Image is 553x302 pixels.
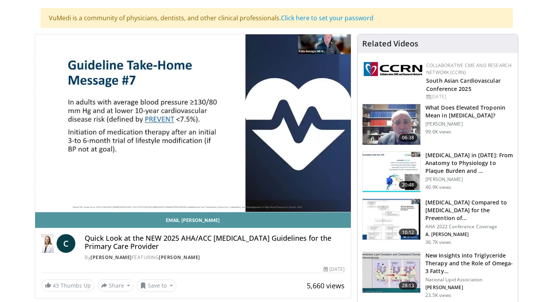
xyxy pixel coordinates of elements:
button: Share [98,279,134,292]
h3: [MEDICAL_DATA] Compared to [MEDICAL_DATA] for the Prevention of… [425,199,513,222]
p: [PERSON_NAME] [425,284,513,291]
a: Email [PERSON_NAME] [35,212,351,228]
a: Click here to set your password [281,14,373,22]
img: 45ea033d-f728-4586-a1ce-38957b05c09e.150x105_q85_crop-smart_upscale.jpg [363,252,420,293]
p: A. [PERSON_NAME] [425,231,513,238]
h4: Related Videos [362,39,418,48]
div: By FEATURING [85,254,345,261]
a: C [57,234,75,253]
span: 5,660 views [307,281,345,290]
img: Dr. Catherine P. Benziger [41,234,54,253]
img: 98daf78a-1d22-4ebe-927e-10afe95ffd94.150x105_q85_crop-smart_upscale.jpg [363,104,420,145]
div: [DATE] [426,93,512,100]
p: [PERSON_NAME] [425,121,513,127]
img: 7c0f9b53-1609-4588-8498-7cac8464d722.150x105_q85_crop-smart_upscale.jpg [363,199,420,240]
p: 23.5K views [425,292,451,298]
p: National Lipid Association [425,277,513,283]
a: 28:13 New Insights into Triglyceride Therapy and the Role of Omega-3 Fatty… National Lipid Associ... [362,252,513,298]
a: South Asian Cardiovascular Conference 2025 [426,77,501,92]
div: [DATE] [324,266,345,273]
img: 823da73b-7a00-425d-bb7f-45c8b03b10c3.150x105_q85_crop-smart_upscale.jpg [363,152,420,192]
a: 06:38 What Does Elevated Troponin Mean in [MEDICAL_DATA]? [PERSON_NAME] 99.0K views [362,104,513,145]
p: 36.7K views [425,239,451,245]
a: 20:48 [MEDICAL_DATA] in [DATE]: From Anatomy to Physiology to Plaque Burden and … [PERSON_NAME] 4... [362,151,513,193]
p: 40.9K views [425,184,451,190]
span: 10:12 [399,229,418,236]
a: 10:12 [MEDICAL_DATA] Compared to [MEDICAL_DATA] for the Prevention of… AHA 2022 Conference Covera... [362,199,513,245]
h3: [MEDICAL_DATA] in [DATE]: From Anatomy to Physiology to Plaque Burden and … [425,151,513,175]
img: a04ee3ba-8487-4636-b0fb-5e8d268f3737.png.150x105_q85_autocrop_double_scale_upscale_version-0.2.png [364,62,422,76]
span: 06:38 [399,134,418,142]
span: 43 [53,282,59,289]
a: [PERSON_NAME] [159,254,200,261]
a: Collaborative CME and Research Network (CCRN) [426,62,512,76]
span: 20:48 [399,181,418,189]
span: 28:13 [399,282,418,290]
div: VuMedi is a community of physicians, dentists, and other clinical professionals. [41,8,513,28]
p: [PERSON_NAME] [425,176,513,183]
h3: New Insights into Triglyceride Therapy and the Role of Omega-3 Fatty… [425,252,513,275]
video-js: Video Player [35,34,351,212]
p: 99.0K views [425,129,451,135]
a: 43 Thumbs Up [41,279,94,291]
p: AHA 2022 Conference Coverage [425,224,513,230]
button: Save to [137,279,176,292]
h3: What Does Elevated Troponin Mean in [MEDICAL_DATA]? [425,104,513,119]
a: [PERSON_NAME] [91,254,132,261]
h4: Quick Look at the NEW 2025 AHA/ACC [MEDICAL_DATA] Guidelines for the Primary Care Provider [85,234,345,251]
